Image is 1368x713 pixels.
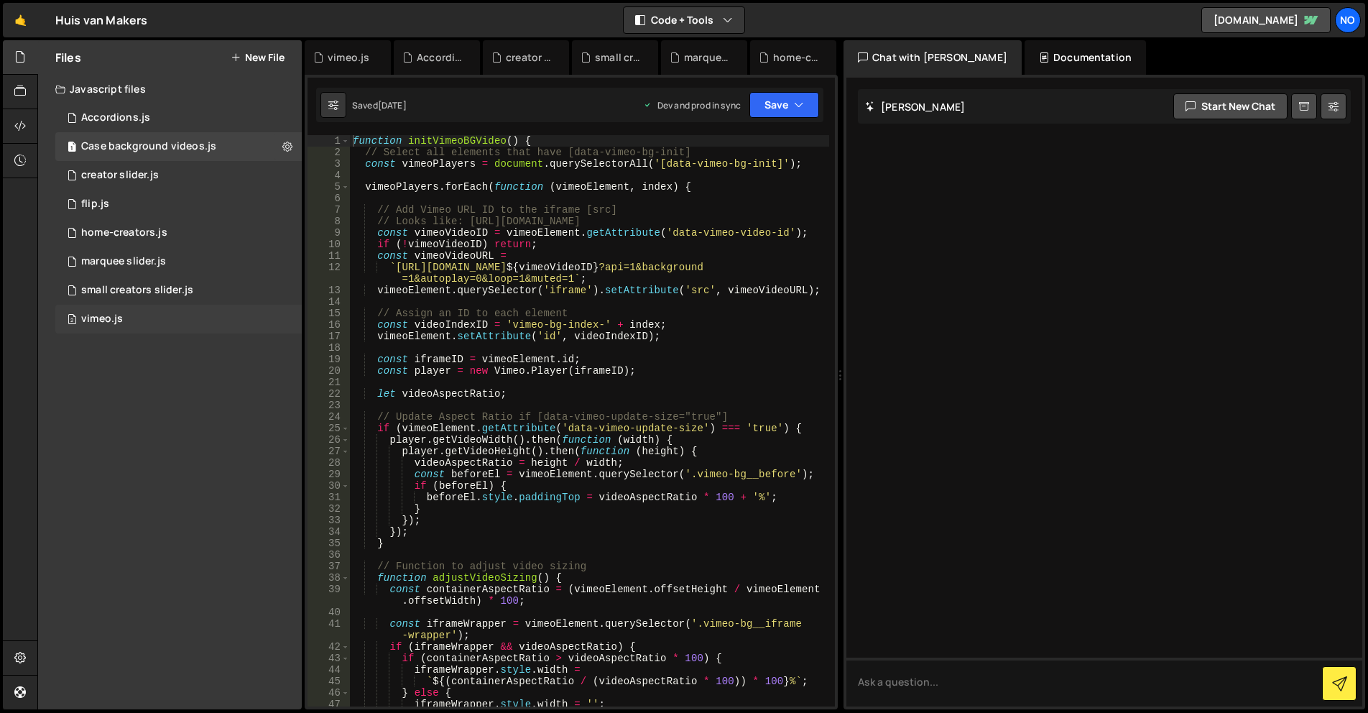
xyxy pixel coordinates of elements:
[81,226,167,239] div: home-creators.js
[308,377,350,388] div: 21
[308,676,350,687] div: 45
[308,135,350,147] div: 1
[55,50,81,65] h2: Files
[1173,93,1288,119] button: Start new chat
[773,50,819,65] div: home-creators.js
[328,50,369,65] div: vimeo.js
[308,319,350,331] div: 16
[308,147,350,158] div: 2
[308,515,350,526] div: 33
[308,687,350,699] div: 46
[231,52,285,63] button: New File
[308,250,350,262] div: 11
[38,75,302,103] div: Javascript files
[55,11,147,29] div: Huis van Makers
[81,313,123,326] div: vimeo.js
[81,169,159,182] div: creator slider.js
[55,161,302,190] div: 12888/31623.js
[68,315,76,326] span: 2
[308,342,350,354] div: 18
[81,111,150,124] div: Accordions.js
[81,255,166,268] div: marquee slider.js
[55,247,302,276] div: 12888/39782.js
[81,284,193,297] div: small creators slider.js
[308,308,350,319] div: 15
[308,239,350,250] div: 10
[308,354,350,365] div: 19
[308,181,350,193] div: 5
[308,469,350,480] div: 29
[55,132,302,161] div: 12888/45310.js
[308,158,350,170] div: 3
[352,99,407,111] div: Saved
[81,198,109,211] div: flip.js
[308,526,350,538] div: 34
[308,434,350,446] div: 26
[68,142,76,154] span: 1
[684,50,730,65] div: marquee slider.js
[308,561,350,572] div: 37
[417,50,463,65] div: Accordions.js
[308,492,350,503] div: 31
[308,400,350,411] div: 23
[308,446,350,457] div: 27
[378,99,407,111] div: [DATE]
[55,305,302,333] div: 12888/31622.js
[308,641,350,653] div: 42
[308,204,350,216] div: 7
[308,699,350,710] div: 47
[1025,40,1146,75] div: Documentation
[55,103,302,132] div: 12888/31641.js
[308,423,350,434] div: 25
[81,140,216,153] div: Case background videos.js
[308,584,350,607] div: 39
[308,457,350,469] div: 28
[749,92,819,118] button: Save
[308,296,350,308] div: 14
[308,538,350,549] div: 35
[55,276,302,305] div: 12888/31629.js
[308,549,350,561] div: 36
[308,216,350,227] div: 8
[624,7,744,33] button: Code + Tools
[1335,7,1361,33] a: No
[308,227,350,239] div: 9
[643,99,741,111] div: Dev and prod in sync
[308,193,350,204] div: 6
[3,3,38,37] a: 🤙
[308,618,350,641] div: 41
[308,285,350,296] div: 13
[865,100,965,114] h2: [PERSON_NAME]
[308,572,350,584] div: 38
[506,50,552,65] div: creator slider.js
[308,170,350,181] div: 4
[844,40,1022,75] div: Chat with [PERSON_NAME]
[308,365,350,377] div: 20
[308,331,350,342] div: 17
[308,411,350,423] div: 24
[308,480,350,492] div: 30
[308,664,350,676] div: 44
[308,388,350,400] div: 22
[308,262,350,285] div: 12
[308,653,350,664] div: 43
[1201,7,1331,33] a: [DOMAIN_NAME]
[308,503,350,515] div: 32
[55,190,302,218] div: 12888/45472.js
[308,607,350,618] div: 40
[55,218,302,247] div: 12888/32546.js
[595,50,641,65] div: small creators slider.js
